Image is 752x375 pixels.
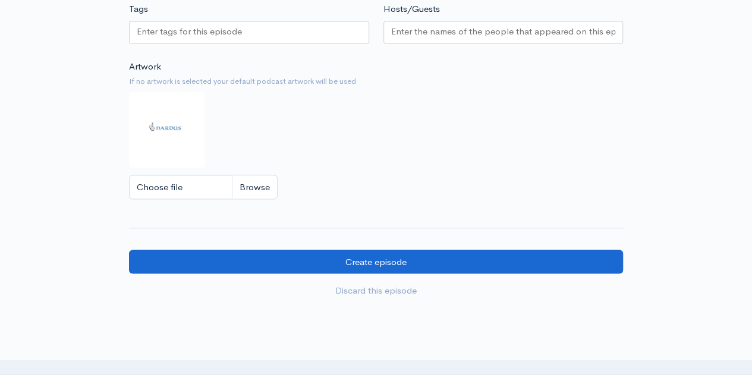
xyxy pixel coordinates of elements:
[137,25,244,39] input: Enter tags for this episode
[129,250,623,274] input: Create episode
[129,2,148,16] label: Tags
[129,278,623,302] a: Discard this episode
[129,60,161,74] label: Artwork
[391,25,616,39] input: Enter the names of the people that appeared on this episode
[383,2,440,16] label: Hosts/Guests
[129,75,623,87] small: If no artwork is selected your default podcast artwork will be used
